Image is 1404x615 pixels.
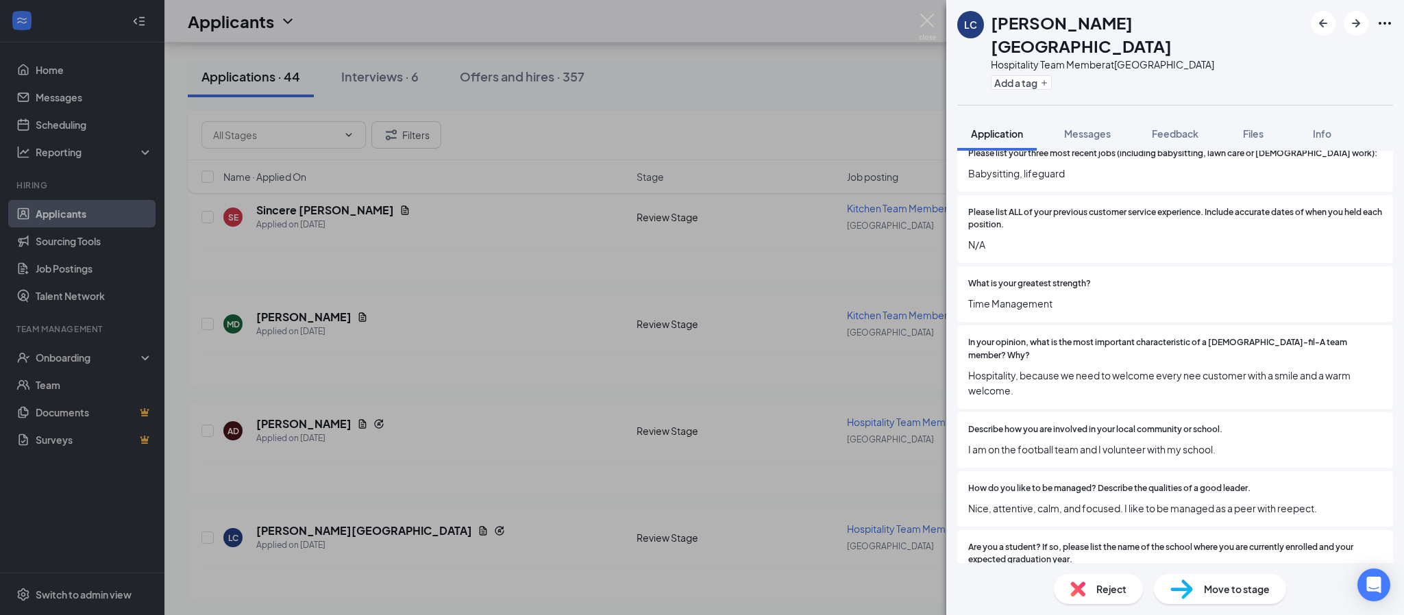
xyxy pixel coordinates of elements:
[1348,15,1364,32] svg: ArrowRight
[991,11,1304,58] h1: [PERSON_NAME][GEOGRAPHIC_DATA]
[1064,127,1111,140] span: Messages
[968,423,1222,436] span: Describe how you are involved in your local community or school.
[968,147,1377,160] span: Please list your three most recent jobs (including babysitting, lawn care or [DEMOGRAPHIC_DATA] w...
[991,58,1304,71] div: Hospitality Team Member at [GEOGRAPHIC_DATA]
[968,277,1091,290] span: What is your greatest strength?
[968,206,1382,232] span: Please list ALL of your previous customer service experience. Include accurate dates of when you ...
[971,127,1023,140] span: Application
[968,541,1382,567] span: Are you a student? If so, please list the name of the school where you are currently enrolled and...
[968,166,1382,181] span: Babysitting, lifeguard
[968,237,1382,252] span: N/A
[968,442,1382,457] span: I am on the football team and I volunteer with my school.
[1315,15,1331,32] svg: ArrowLeftNew
[968,296,1382,311] span: Time Management
[1377,15,1393,32] svg: Ellipses
[968,368,1382,398] span: Hospitality, because we need to welcome every nee customer with a smile and a warm welcome.
[1204,581,1270,597] span: Move to stage
[1311,11,1335,36] button: ArrowLeftNew
[1313,127,1331,140] span: Info
[1344,11,1368,36] button: ArrowRight
[991,75,1052,90] button: PlusAdd a tag
[1096,581,1126,597] span: Reject
[964,18,977,32] div: LC
[1357,568,1390,601] div: Open Intercom Messenger
[968,501,1382,516] span: Nice, attentive, calm, and focused. I like to be managed as a peer with reepect.
[968,336,1382,362] span: In your opinion, what is the most important characteristic of a [DEMOGRAPHIC_DATA]-fil-A team mem...
[968,482,1251,495] span: How do you like to be managed? Describe the qualities of a good leader.
[1152,127,1198,140] span: Feedback
[1243,127,1264,140] span: Files
[1040,79,1048,87] svg: Plus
